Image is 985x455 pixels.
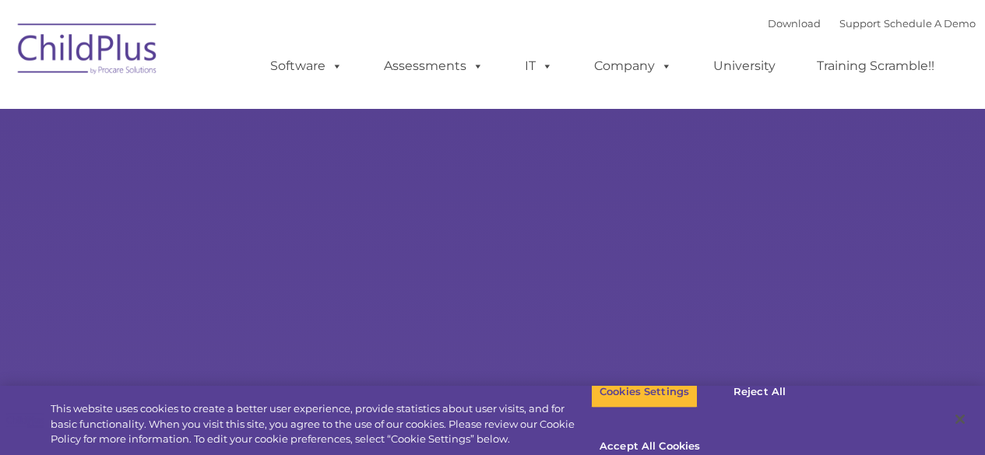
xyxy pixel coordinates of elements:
a: Company [579,51,688,82]
a: Download [768,17,821,30]
a: Training Scramble!! [801,51,950,82]
a: Schedule A Demo [884,17,976,30]
button: Close [943,402,977,436]
font: | [768,17,976,30]
a: Support [839,17,881,30]
a: Assessments [368,51,499,82]
a: University [698,51,791,82]
a: IT [509,51,568,82]
a: Software [255,51,358,82]
button: Cookies Settings [591,376,698,408]
img: ChildPlus by Procare Solutions [10,12,166,90]
button: Reject All [711,376,808,408]
div: This website uses cookies to create a better user experience, provide statistics about user visit... [51,401,591,447]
